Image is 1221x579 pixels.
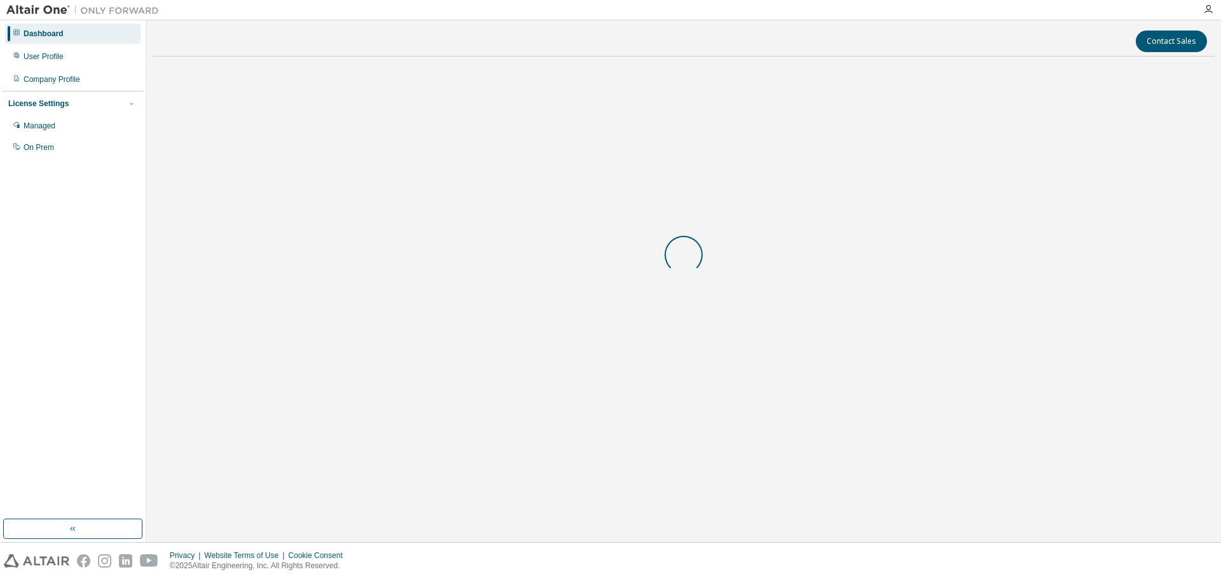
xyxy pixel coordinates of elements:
div: License Settings [8,99,69,109]
div: On Prem [24,142,54,153]
p: © 2025 Altair Engineering, Inc. All Rights Reserved. [170,561,350,571]
button: Contact Sales [1136,31,1207,52]
div: Dashboard [24,29,64,39]
img: Altair One [6,4,165,17]
img: facebook.svg [77,554,90,568]
div: Website Terms of Use [204,550,288,561]
div: User Profile [24,51,64,62]
img: linkedin.svg [119,554,132,568]
img: instagram.svg [98,554,111,568]
div: Privacy [170,550,204,561]
img: youtube.svg [140,554,158,568]
div: Managed [24,121,55,131]
div: Company Profile [24,74,80,85]
div: Cookie Consent [288,550,350,561]
img: altair_logo.svg [4,554,69,568]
